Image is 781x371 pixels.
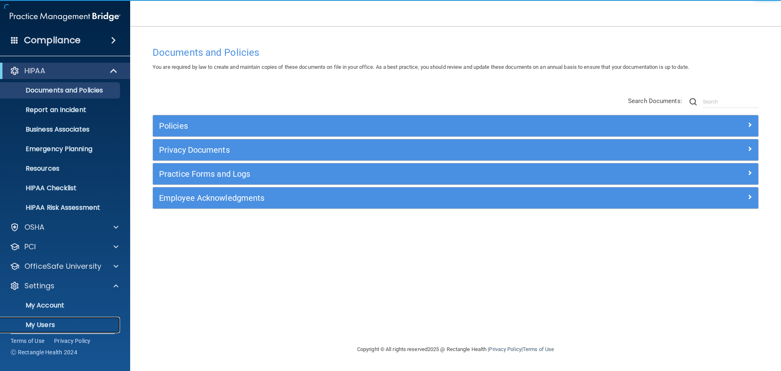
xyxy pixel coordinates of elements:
p: Business Associates [5,125,116,134]
p: Resources [5,165,116,173]
h5: Practice Forms and Logs [159,169,601,178]
input: Search [703,96,759,108]
p: PCI [24,242,36,252]
div: Copyright © All rights reserved 2025 @ Rectangle Health | | [307,336,604,362]
iframe: Drift Widget Chat Controller [640,313,771,346]
a: PCI [10,242,118,252]
img: PMB logo [10,9,120,25]
a: Employee Acknowledgments [159,191,752,204]
a: Privacy Documents [159,143,752,156]
a: OSHA [10,222,118,232]
span: You are required by law to create and maintain copies of these documents on file in your office. ... [153,64,689,70]
span: Search Documents: [628,97,682,105]
p: Emergency Planning [5,145,116,153]
a: Privacy Policy [54,337,91,345]
h4: Documents and Policies [153,47,759,58]
p: My Users [5,321,116,329]
a: Terms of Use [523,346,554,352]
h5: Privacy Documents [159,145,601,154]
p: Settings [24,281,55,291]
span: Ⓒ Rectangle Health 2024 [11,348,77,356]
a: Privacy Policy [489,346,521,352]
a: HIPAA [10,66,118,76]
a: Terms of Use [11,337,44,345]
img: ic-search.3b580494.png [689,98,697,105]
p: Documents and Policies [5,86,116,94]
a: Settings [10,281,118,291]
a: OfficeSafe University [10,261,118,271]
p: OfficeSafe University [24,261,101,271]
p: HIPAA [24,66,45,76]
h5: Policies [159,121,601,130]
h4: Compliance [24,35,81,46]
p: Report an Incident [5,106,116,114]
p: My Account [5,301,116,310]
p: OSHA [24,222,45,232]
p: HIPAA Checklist [5,184,116,192]
h5: Employee Acknowledgments [159,193,601,202]
p: HIPAA Risk Assessment [5,204,116,212]
a: Practice Forms and Logs [159,167,752,180]
a: Policies [159,119,752,132]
